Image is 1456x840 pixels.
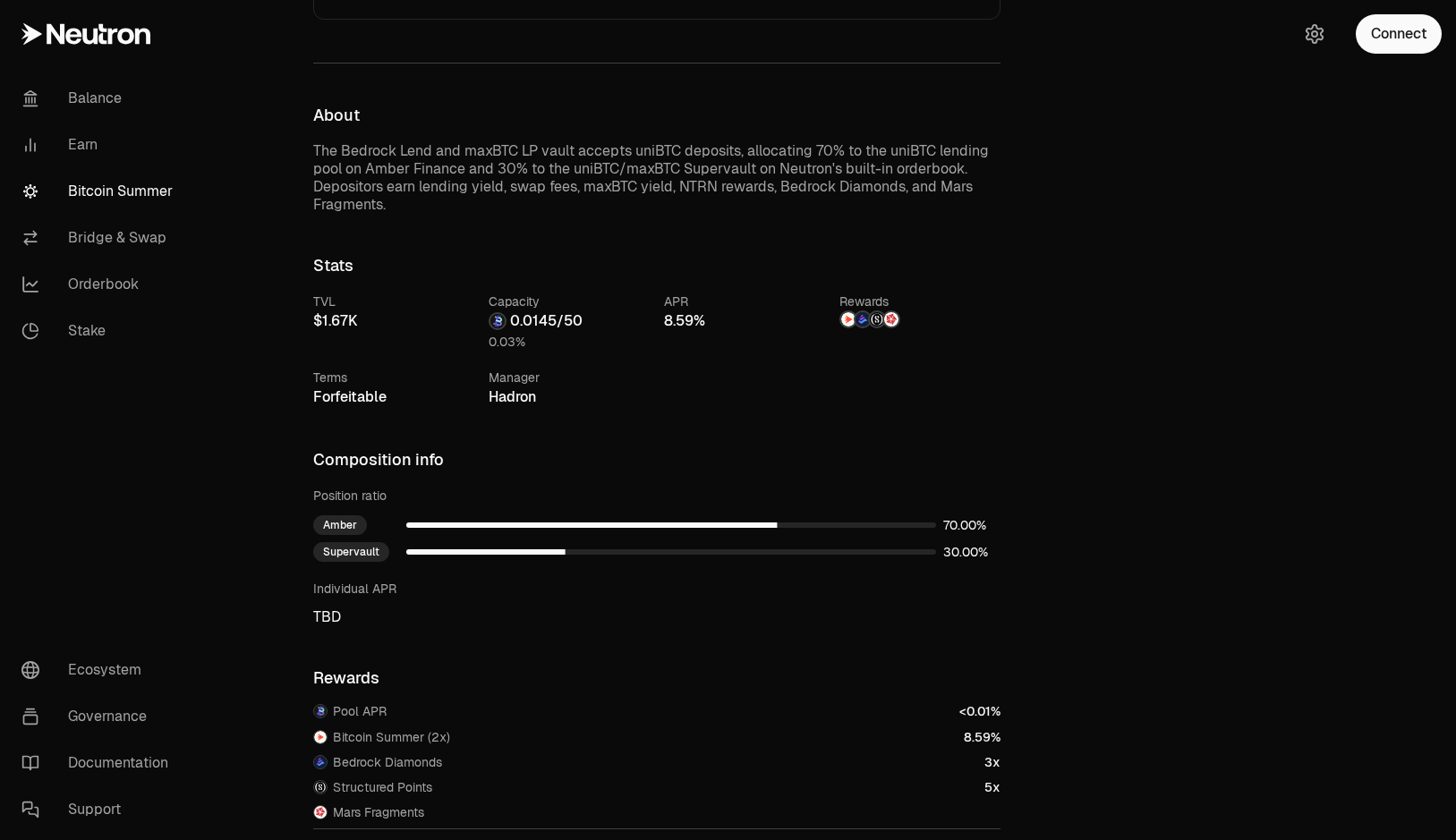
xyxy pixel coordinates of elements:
[7,308,193,354] a: Stake
[7,693,193,740] a: Governance
[490,314,505,328] img: uniBTC Logo
[489,369,650,386] div: Manager
[313,542,389,562] div: Supervault
[333,778,432,796] span: Structured Points
[884,312,898,327] img: Mars Fragments
[314,731,327,743] img: NTRN
[7,215,193,261] a: Bridge & Swap
[313,487,1000,505] div: Position ratio
[7,168,193,215] a: Bitcoin Summer
[856,312,870,327] img: Bedrock Diamonds
[313,608,1000,626] span: TBD
[313,106,1000,124] h3: About
[984,778,1000,796] div: 5x
[313,386,387,408] button: Forfeitable
[313,451,1000,469] h3: Composition info
[333,728,450,746] span: Bitcoin Summer (2x)
[489,293,650,310] div: Capacity
[870,312,884,327] img: Structured Points
[314,705,327,717] img: uniBTC Logo
[7,122,193,168] a: Earn
[313,142,1000,214] p: The Bedrock Lend and maxBTC LP vault accepts uniBTC deposits, allocating 70% to the uniBTC lendin...
[313,580,1000,598] div: Individual APR
[7,786,193,833] a: Support
[333,803,424,821] span: Mars Fragments
[7,740,193,786] a: Documentation
[333,753,442,771] span: Bedrock Diamonds
[313,369,474,386] div: Terms
[313,257,1000,275] h3: Stats
[841,312,856,327] img: NTRN
[7,261,193,308] a: Orderbook
[314,781,327,793] img: Structured Points
[839,293,1000,310] div: Rewards
[314,756,327,768] img: Bedrock Diamonds
[7,647,193,693] a: Ecosystem
[664,293,825,310] div: APR
[313,293,474,310] div: TVL
[1356,14,1442,54] button: Connect
[489,386,650,408] div: Hadron
[7,75,193,122] a: Balance
[984,753,1000,771] div: 3x
[313,669,1000,687] h3: Rewards
[333,702,387,720] span: Pool APR
[314,806,327,819] img: Mars Fragments
[313,515,367,535] div: Amber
